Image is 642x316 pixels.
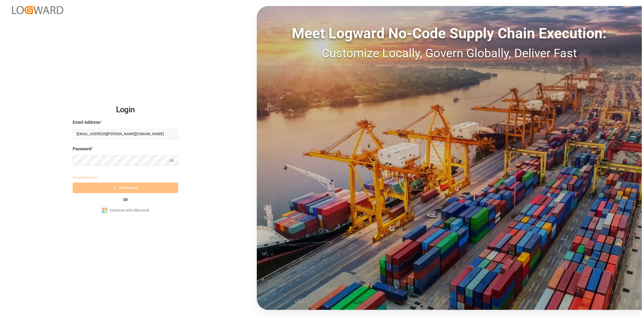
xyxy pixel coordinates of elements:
small: OR [123,198,128,202]
input: Enter your email [73,129,178,139]
h2: Login [73,100,178,120]
img: Logward_new_orange.png [12,6,63,14]
div: Customize Locally, Govern Globally, Deliver Fast [257,44,642,62]
div: Meet Logward No-Code Supply Chain Execution: [257,23,642,44]
span: Password [73,146,91,152]
span: Email Address [73,119,100,126]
